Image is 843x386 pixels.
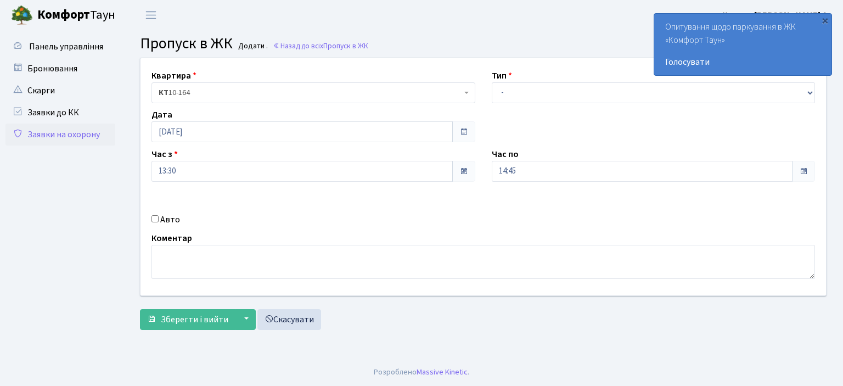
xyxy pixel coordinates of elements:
[151,232,192,245] label: Коментар
[161,314,228,326] span: Зберегти і вийти
[273,41,368,51] a: Назад до всіхПропуск в ЖК
[29,41,103,53] span: Панель управління
[137,6,165,24] button: Переключити навігацію
[492,69,512,82] label: Тип
[665,55,820,69] a: Голосувати
[417,366,468,378] a: Massive Kinetic
[159,87,462,98] span: <b>КТ</b>&nbsp;&nbsp;&nbsp;&nbsp;10-164
[37,6,90,24] b: Комфорт
[492,148,519,161] label: Час по
[5,124,115,146] a: Заявки на охорону
[140,309,235,330] button: Зберегти і вийти
[160,213,180,226] label: Авто
[5,36,115,58] a: Панель управління
[151,69,196,82] label: Квартира
[654,14,831,75] div: Опитування щодо паркування в ЖК «Комфорт Таун»
[140,32,233,54] span: Пропуск в ЖК
[722,9,830,22] a: Цитрус [PERSON_NAME] А.
[323,41,368,51] span: Пропуск в ЖК
[37,6,115,25] span: Таун
[722,9,830,21] b: Цитрус [PERSON_NAME] А.
[159,87,168,98] b: КТ
[151,108,172,121] label: Дата
[11,4,33,26] img: logo.png
[374,366,469,378] div: Розроблено .
[5,58,115,80] a: Бронювання
[257,309,321,330] a: Скасувати
[5,102,115,124] a: Заявки до КК
[151,148,178,161] label: Час з
[5,80,115,102] a: Скарги
[819,15,830,26] div: ×
[236,42,268,51] small: Додати .
[151,82,475,103] span: <b>КТ</b>&nbsp;&nbsp;&nbsp;&nbsp;10-164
